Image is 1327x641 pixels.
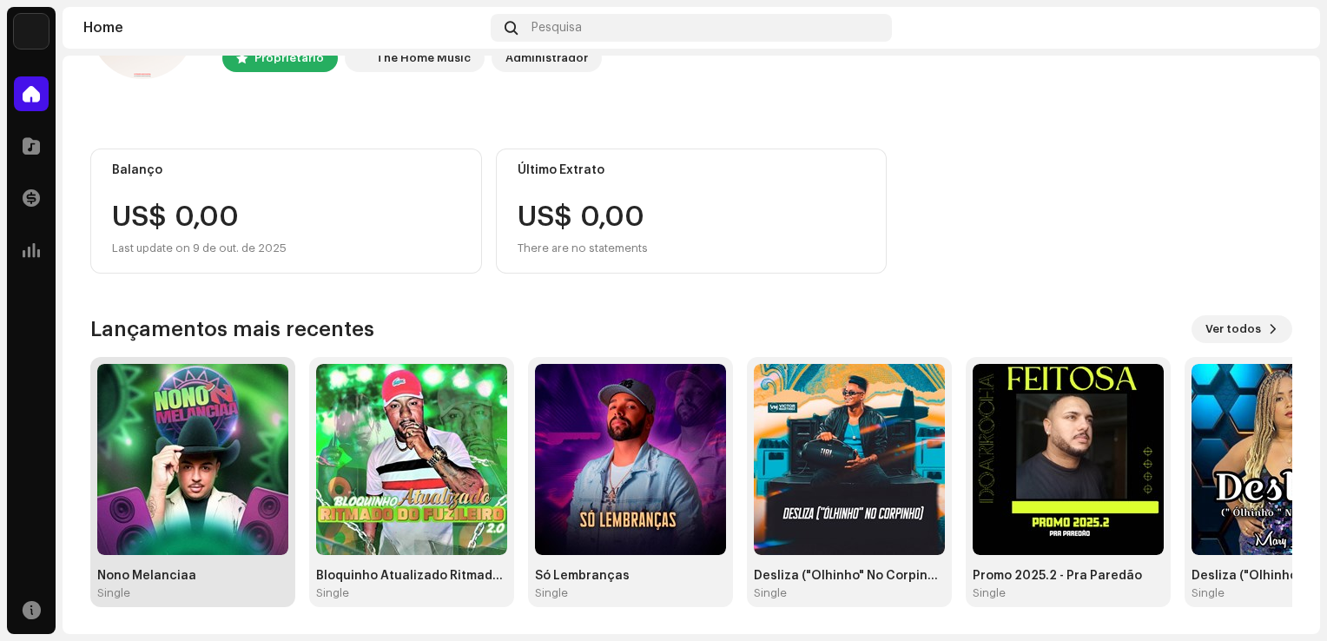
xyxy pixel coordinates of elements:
[254,48,324,69] div: Proprietário
[376,48,471,69] div: The Home Music
[531,21,582,35] span: Pesquisa
[973,364,1164,555] img: 52e2e3c3-534f-4c45-a147-7687179a8763
[754,364,945,555] img: 7dd87194-594c-4938-a482-7a7a762407c1
[1271,14,1299,42] img: 3855b57e-1267-4b8d-acd9-13795e633ae2
[316,364,507,555] img: 92b14f62-b392-482a-bb3c-8c79a3a410e7
[505,48,588,69] div: Administrador
[1205,312,1261,347] span: Ver todos
[496,149,888,274] re-o-card-value: Último Extrato
[535,364,726,555] img: 0991f7be-225e-49fa-8389-e0092d1891c9
[973,569,1164,583] div: Promo 2025.2 - Pra Paredão
[535,569,726,583] div: Só Lembranças
[518,238,648,259] div: There are no statements
[535,586,568,600] div: Single
[97,569,288,583] div: Nono Melanciaa
[754,569,945,583] div: Desliza ("Ólhinho" No Corpinho)
[348,48,369,69] img: c86870aa-2232-4ba3-9b41-08f587110171
[90,315,374,343] h3: Lançamentos mais recentes
[112,163,460,177] div: Balanço
[1192,315,1292,343] button: Ver todos
[316,586,349,600] div: Single
[316,569,507,583] div: Bloquinho Atualizado Ritmado do Fuzileiro 2.0
[97,364,288,555] img: ba10fce9-c3e7-46e3-a986-41c4e99d8e9f
[973,586,1006,600] div: Single
[518,163,866,177] div: Último Extrato
[754,586,787,600] div: Single
[112,238,460,259] div: Last update on 9 de out. de 2025
[1192,586,1225,600] div: Single
[97,586,130,600] div: Single
[90,149,482,274] re-o-card-value: Balanço
[14,14,49,49] img: c86870aa-2232-4ba3-9b41-08f587110171
[83,21,484,35] div: Home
